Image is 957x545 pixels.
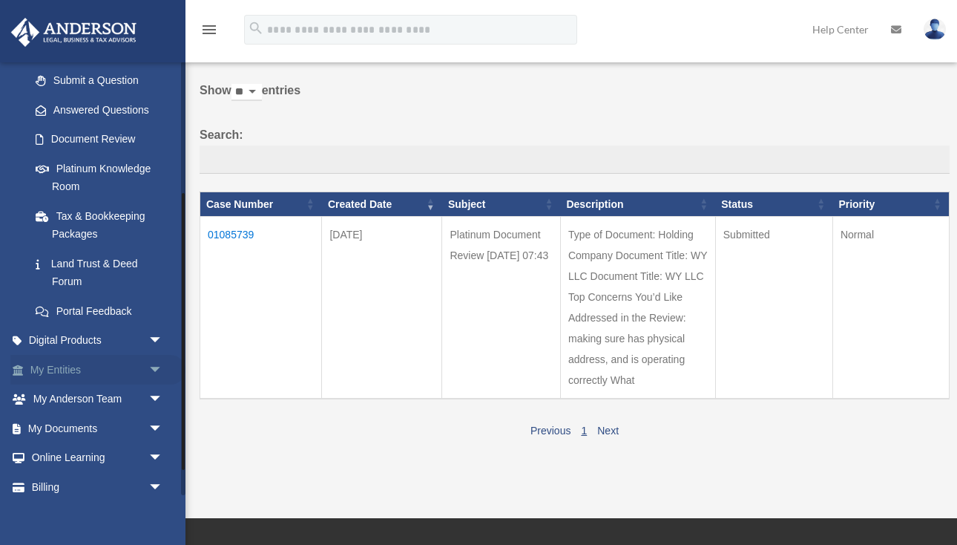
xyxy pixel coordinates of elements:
[832,217,949,399] td: Normal
[597,425,619,437] a: Next
[10,385,185,414] a: My Anderson Teamarrow_drop_down
[200,80,950,116] label: Show entries
[148,472,178,503] span: arrow_drop_down
[21,125,178,154] a: Document Review
[148,414,178,444] span: arrow_drop_down
[200,21,218,39] i: menu
[21,296,178,326] a: Portal Feedback
[10,443,185,473] a: Online Learningarrow_drop_down
[832,192,949,217] th: Priority: activate to sort column ascending
[148,385,178,415] span: arrow_drop_down
[148,443,178,474] span: arrow_drop_down
[200,192,322,217] th: Case Number: activate to sort column ascending
[10,414,185,443] a: My Documentsarrow_drop_down
[21,201,178,249] a: Tax & Bookkeeping Packages
[924,19,946,40] img: User Pic
[21,154,178,201] a: Platinum Knowledge Room
[148,326,178,356] span: arrow_drop_down
[322,192,442,217] th: Created Date: activate to sort column ascending
[21,95,171,125] a: Answered Questions
[231,84,262,101] select: Showentries
[200,146,950,174] input: Search:
[715,192,832,217] th: Status: activate to sort column ascending
[200,26,218,39] a: menu
[21,66,178,96] a: Submit a Question
[530,425,570,437] a: Previous
[560,217,715,399] td: Type of Document: Holding Company Document Title: WY LLC Document Title: WY LLC Top Concerns You’...
[715,217,832,399] td: Submitted
[322,217,442,399] td: [DATE]
[560,192,715,217] th: Description: activate to sort column ascending
[581,425,587,437] a: 1
[10,472,185,502] a: Billingarrow_drop_down
[200,125,950,174] label: Search:
[442,192,561,217] th: Subject: activate to sort column ascending
[10,326,185,356] a: Digital Productsarrow_drop_down
[200,217,322,399] td: 01085739
[21,249,178,296] a: Land Trust & Deed Forum
[148,355,178,385] span: arrow_drop_down
[442,217,561,399] td: Platinum Document Review [DATE] 07:43
[10,355,185,385] a: My Entitiesarrow_drop_down
[7,18,141,47] img: Anderson Advisors Platinum Portal
[248,20,264,36] i: search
